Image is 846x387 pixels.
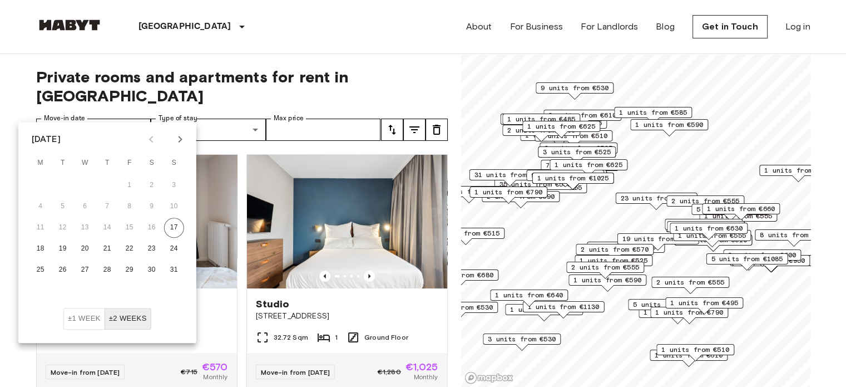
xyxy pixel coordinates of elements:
span: 2 units from €600 [728,250,796,260]
span: 1 units from €790 [655,307,723,317]
span: 2 units from €555 [671,196,739,206]
div: Map marker [427,228,504,245]
span: 9 units from €530 [541,83,608,93]
div: Map marker [630,119,708,136]
div: Map marker [723,249,801,267]
span: 1 units from €525 [580,256,647,266]
div: Map marker [532,173,614,190]
div: Map marker [575,255,652,272]
button: 22 [120,239,140,259]
span: 1 units from €660 [435,187,503,197]
div: Map marker [587,242,665,259]
span: 1 units from €790 [474,187,542,197]
span: 1 units from €980 [764,165,832,175]
div: Map marker [526,170,604,187]
div: Map marker [522,301,604,319]
label: Type of stay [159,114,197,123]
div: Map marker [541,160,619,177]
span: Thursday [97,152,117,174]
span: 1 units from €485 [507,114,575,124]
span: 2 units from €690 [487,192,555,202]
div: Map marker [759,165,837,182]
span: Ground Floor [364,332,408,342]
div: Map marker [550,159,627,177]
div: Map marker [691,204,769,221]
div: Map marker [490,290,568,307]
button: tune [426,119,448,141]
span: €715 [181,367,197,377]
button: Previous image [319,271,330,282]
img: Habyt [36,19,103,31]
button: 17 [164,218,184,238]
div: Map marker [755,229,833,247]
span: 3 units from €525 [543,147,611,157]
div: Map marker [665,219,743,236]
span: 3 units from €530 [488,334,556,344]
button: 21 [97,239,117,259]
div: Map marker [522,121,600,138]
button: Previous image [364,271,375,282]
span: Sunday [164,152,184,174]
div: Map marker [673,230,751,247]
div: Map marker [666,195,744,213]
button: 18 [31,239,51,259]
span: 1 units from €1130 [527,302,599,312]
button: 30 [142,260,162,280]
span: Monday [31,152,51,174]
div: Map marker [665,297,743,315]
button: tune [403,119,426,141]
a: For Landlords [581,20,638,33]
button: 20 [75,239,95,259]
span: 1 units from €640 [495,290,563,300]
div: Map marker [670,223,748,240]
div: Map marker [615,193,697,210]
span: 3 units from €525 [545,143,612,153]
button: 25 [31,260,51,280]
label: Max price [274,114,304,123]
div: Move In Flexibility [63,308,151,330]
span: Wednesday [75,152,95,174]
div: Map marker [656,344,734,361]
div: Map marker [502,114,580,131]
span: 1 units from €1025 [537,173,608,183]
div: Map marker [543,110,621,127]
span: 7 units from €585 [546,160,614,170]
span: 1 units from €590 [573,275,641,285]
span: Private rooms and apartments for rent in [GEOGRAPHIC_DATA] [36,67,448,105]
span: Saturday [142,152,162,174]
button: 29 [120,260,140,280]
button: 23 [142,239,162,259]
a: For Business [509,20,563,33]
span: 3 units from €605 [592,242,660,252]
span: 1 units from €645 [670,219,738,229]
div: Map marker [650,350,728,367]
span: 31 units from €570 [474,170,546,180]
span: 5 units from €660 [696,204,764,214]
div: Map marker [566,262,644,279]
span: 1 units from €660 [707,204,775,214]
a: Log in [785,20,810,33]
span: 8 units from €570 [760,230,828,240]
div: Map marker [420,302,498,319]
div: Map marker [469,169,551,187]
span: 1 units from €630 [675,223,743,233]
div: Map marker [535,130,612,148]
span: 9 units from €585 [531,170,599,180]
button: 27 [75,260,95,280]
span: Monthly [413,372,438,382]
span: 32.72 Sqm [274,332,308,342]
span: 1 units from €570 [510,305,578,315]
span: Studio [256,297,290,311]
a: Get in Touch [692,15,768,38]
div: Map marker [540,143,617,160]
div: Map marker [667,221,745,238]
div: Map marker [430,186,508,203]
div: Map marker [420,270,498,287]
div: Map marker [469,187,547,204]
span: 1 [335,332,338,342]
div: Map marker [650,307,728,324]
span: 1 units from €515 [432,228,499,238]
span: 2 units from €555 [571,262,639,272]
span: Tuesday [53,152,73,174]
a: About [466,20,492,33]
